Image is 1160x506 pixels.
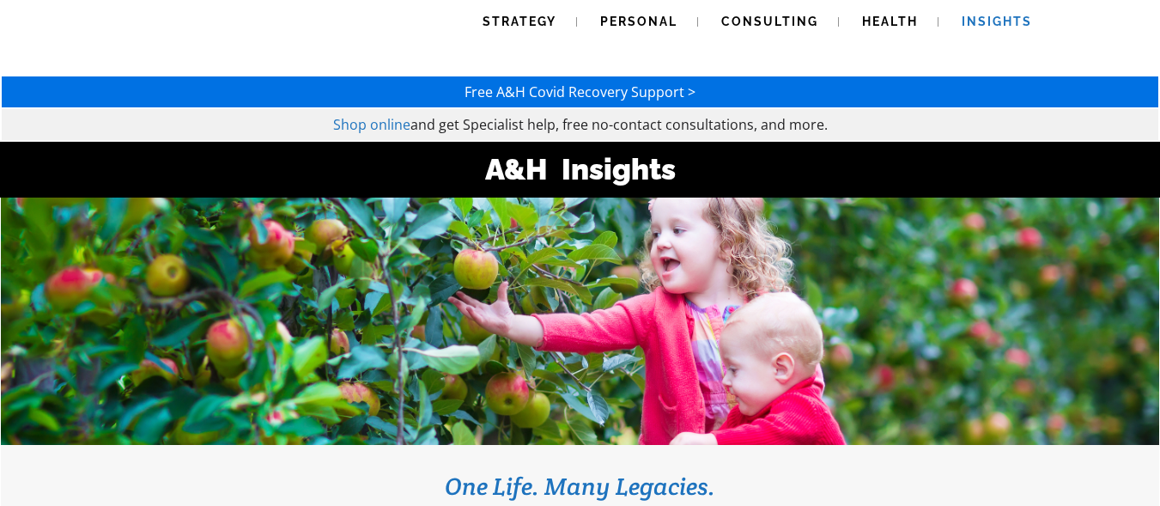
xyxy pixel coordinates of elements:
[600,15,677,28] span: Personal
[27,471,1133,502] h3: One Life. Many Legacies.
[862,15,918,28] span: Health
[465,82,695,101] a: Free A&H Covid Recovery Support >
[333,115,410,134] a: Shop online
[962,15,1032,28] span: Insights
[485,152,676,186] strong: A&H Insights
[483,15,556,28] span: Strategy
[410,115,828,134] span: and get Specialist help, free no-contact consultations, and more.
[721,15,818,28] span: Consulting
